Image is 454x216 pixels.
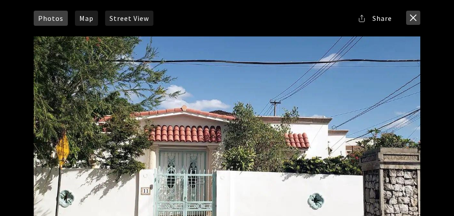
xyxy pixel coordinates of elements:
[105,11,153,26] a: Street View
[75,11,98,26] a: Map
[406,11,420,25] button: close modal
[372,15,392,22] span: Share
[110,15,149,22] span: Street View
[79,15,94,22] span: Map
[34,11,68,26] a: Photos
[38,15,63,22] span: Photos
